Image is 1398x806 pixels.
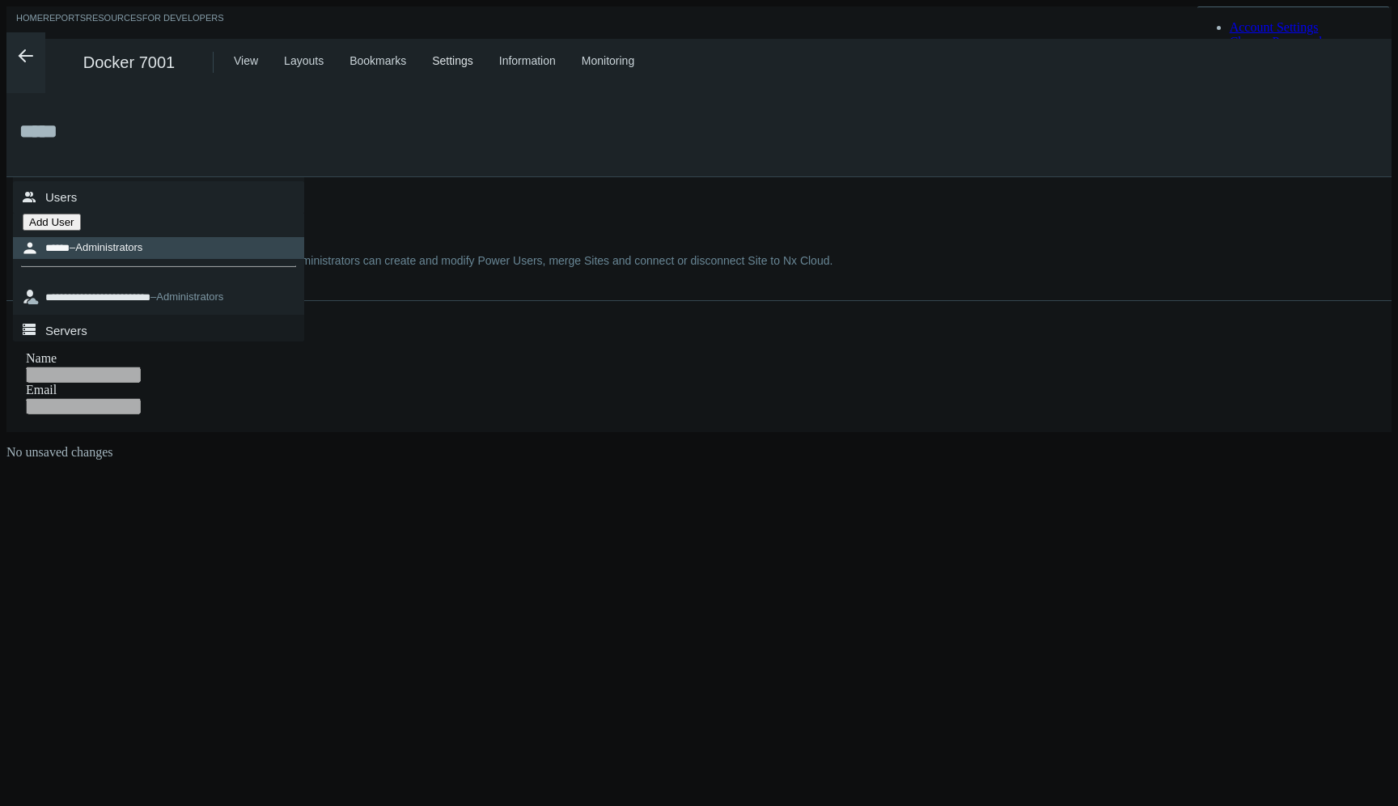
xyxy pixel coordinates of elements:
a: For Developers [142,13,224,33]
div: No unsaved changes [6,445,1392,471]
div: Members of this group have unlimited Site privileges. Administrators can create and modify Power ... [19,254,1379,267]
a: Monitoring [582,54,634,67]
span: – [150,291,156,303]
span: Users [45,190,77,204]
div: Settings [432,54,473,82]
a: Home [16,13,43,33]
nx-search-highlight: Administrators [75,241,142,253]
a: View [234,54,258,67]
button: Add User [23,214,81,231]
nx-search-highlight: Administrators [156,291,223,303]
span: – [70,241,75,253]
span: Docker 7001 [83,53,175,72]
a: Information [499,54,556,67]
a: Bookmarks [349,54,406,67]
span: Servers [45,324,87,337]
a: Change Password [1230,35,1322,49]
a: Layouts [284,54,324,67]
a: Reports [43,13,86,33]
a: Resources [86,13,142,33]
a: Account Settings [1230,20,1319,34]
div: Administrators [19,223,1379,254]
